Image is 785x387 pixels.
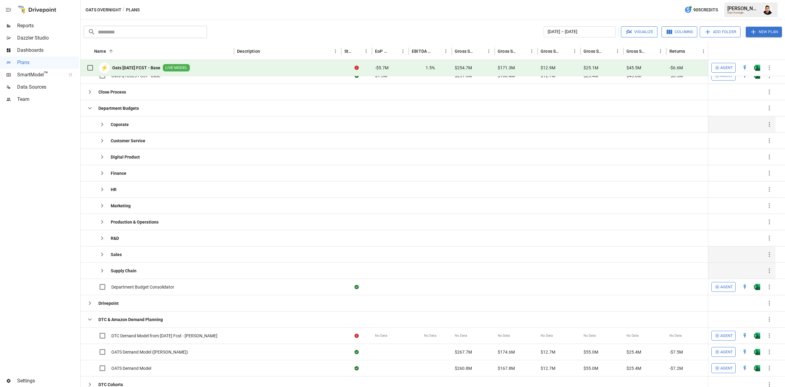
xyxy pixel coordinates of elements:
span: Dazzler Studio [17,34,79,42]
b: Customer Service [111,138,145,144]
button: Sort [767,47,775,56]
button: Agent [711,331,736,340]
span: $12.7M [541,349,555,355]
button: Add Folder [700,26,741,37]
div: Description [237,49,260,54]
button: Sort [605,47,613,56]
span: No Data [455,333,467,338]
div: Open in Quick Edit [742,333,748,339]
button: Returns column menu [699,47,708,56]
button: Sort [562,47,570,56]
div: Open in Quick Edit [742,365,748,371]
span: DTC Demand Model from [DATE] Fcst - [PERSON_NAME] [111,333,217,339]
span: Agent [720,64,733,71]
button: Gross Sales: Wholesale column menu [613,47,622,56]
button: Gross Sales: DTC Online column menu [527,47,536,56]
button: Agent [711,347,736,357]
div: Name [94,49,106,54]
span: No Data [375,333,387,338]
b: Close Process [98,89,126,95]
div: Gross Sales: DTC Online [498,49,518,54]
img: quick-edit-flash.b8aec18c.svg [742,73,748,79]
button: Oats Overnight [86,6,121,14]
div: Error during sync. [354,65,359,71]
b: Sales [111,251,122,258]
button: Agent [711,63,736,73]
button: Sort [433,47,442,56]
span: OATS Demand Model ([PERSON_NAME]) [111,349,188,355]
div: Open in Quick Edit [742,284,748,290]
span: Settings [17,377,79,385]
span: $25.1M [584,65,598,71]
span: -$5.7M [375,65,389,71]
div: Open in Excel [754,284,760,290]
button: Gross Sales column menu [484,47,493,56]
span: No Data [584,333,596,338]
button: 905Credits [682,4,720,16]
b: Oats [DATE] FCST - Base [112,65,160,71]
span: $25.4M [626,349,641,355]
span: $254.7M [455,65,472,71]
button: Sort [686,47,694,56]
span: -$7.2M [669,365,683,371]
div: Open in Excel [754,333,760,339]
span: No Data [541,333,553,338]
span: -$6.6M [669,65,683,71]
div: / [123,6,125,14]
img: quick-edit-flash.b8aec18c.svg [742,333,748,339]
div: Open in Excel [754,349,760,355]
span: Department Budget Consolidator [111,284,174,290]
img: Francisco Sanchez [763,5,773,15]
b: R&D [111,235,119,241]
button: Description column menu [331,47,340,56]
span: $1.3M [375,73,387,79]
button: Sort [261,47,269,56]
span: $168.4M [498,73,515,79]
span: $25.4M [626,365,641,371]
span: $25.4M [584,73,598,79]
button: Visualize [621,26,657,37]
div: ⚡ [99,63,110,73]
button: Gross Sales: Marketplace column menu [570,47,579,56]
button: Francisco Sanchez [759,1,776,18]
img: excel-icon.76473adf.svg [754,349,760,355]
img: quick-edit-flash.b8aec18c.svg [742,365,748,371]
span: $260.8M [455,365,472,371]
span: $171.3M [498,65,515,71]
img: excel-icon.76473adf.svg [754,73,760,79]
span: Plans [17,59,79,66]
span: OATS Demand Model [111,365,151,371]
button: Agent [711,282,736,292]
div: Open in Quick Edit [742,73,748,79]
span: 905 Credits [693,6,718,14]
button: EBITDA Margin column menu [442,47,450,56]
span: Agent [720,348,733,355]
span: $251.6M [455,73,472,79]
span: -$6.5M [669,73,683,79]
span: $45.5M [626,65,641,71]
div: Status [344,49,353,54]
span: Reports [17,22,79,29]
span: $55.0M [584,365,598,371]
div: Gross Sales: Retail [626,49,647,54]
button: EoP Cash column menu [399,47,407,56]
div: Sync complete [354,349,359,355]
span: Agent [720,365,733,372]
div: Sync complete [354,73,359,79]
img: excel-icon.76473adf.svg [754,365,760,371]
div: Returns [669,49,685,54]
span: $12.9M [541,65,555,71]
button: [DATE] – [DATE] [544,26,616,37]
img: excel-icon.76473adf.svg [754,333,760,339]
div: EoP Cash [375,49,389,54]
button: Gross Sales: Retail column menu [656,47,665,56]
img: quick-edit-flash.b8aec18c.svg [742,65,748,71]
div: Gross Sales: Wholesale [584,49,604,54]
div: Gross Sales [455,49,475,54]
button: Sort [353,47,362,56]
b: Coporate [111,121,129,128]
span: Dashboards [17,47,79,54]
b: Digital Product [111,154,140,160]
span: ™ [44,70,48,78]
